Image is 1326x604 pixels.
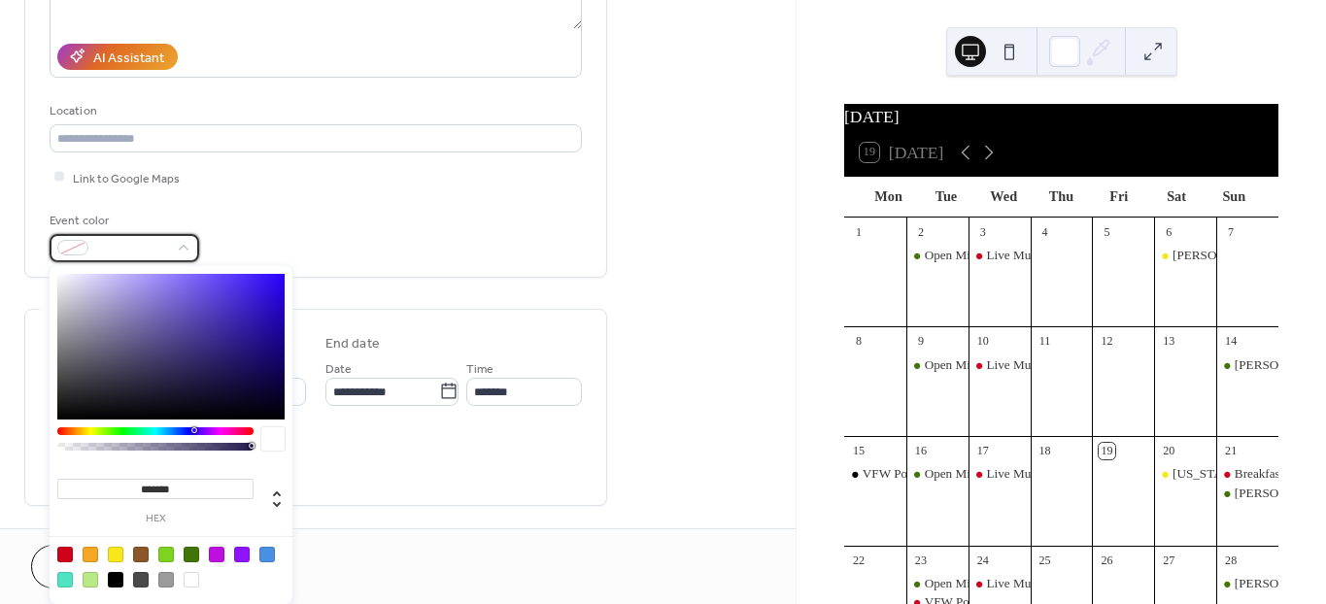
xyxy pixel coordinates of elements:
div: #D0021B [57,547,73,562]
div: 2 [912,223,929,240]
div: #BD10E0 [209,547,224,562]
div: Live Music Wednesdays [969,575,1031,592]
div: Live Music Wednesdays [986,465,1111,483]
label: hex [57,514,254,524]
div: 5 [1099,223,1115,240]
div: 6 [1161,223,1177,240]
div: #7ED321 [158,547,174,562]
div: [US_STATE] Steel [1173,465,1270,483]
div: 10 [974,333,991,350]
span: Time [466,358,493,379]
div: Live Music Wednesdays [969,247,1031,264]
div: VFW Post 305 House Committee Meeting [844,465,906,483]
div: Hanna Storm [1154,247,1216,264]
div: Live Music Wednesdays [969,465,1031,483]
div: Tue [917,177,974,217]
div: 20 [1161,443,1177,459]
div: #F8E71C [108,547,123,562]
div: #8B572A [133,547,149,562]
div: Breakfast Buffet [1235,465,1319,483]
div: Live Music Wednesdays [986,356,1111,374]
div: 16 [912,443,929,459]
div: #4A4A4A [133,572,149,587]
button: Cancel [31,545,151,588]
div: AI Assistant [93,48,164,68]
div: Open Mic and Musician Gathering Tuesdays [906,356,969,374]
div: #9013FE [234,547,250,562]
div: 27 [1161,552,1177,568]
div: 22 [851,552,867,568]
div: Open Mic and Musician Gathering Tuesdays [925,575,1154,592]
div: 19 [1099,443,1115,459]
div: 7 [1223,223,1240,240]
div: Virginia Steel [1154,465,1216,483]
div: #FFFFFF [184,572,199,587]
div: 9 [912,333,929,350]
div: Open Mic and Musician Gathering Tuesdays [925,356,1154,374]
div: Open Mic and Musician Gathering Tuesdays [925,247,1154,264]
div: [DATE] [844,104,1278,129]
div: Thu [1033,177,1090,217]
div: 18 [1037,443,1053,459]
div: Live Music Wednesdays [986,575,1111,592]
div: Sun [1206,177,1263,217]
div: 21 [1223,443,1240,459]
div: 28 [1223,552,1240,568]
div: [PERSON_NAME] [1173,247,1275,264]
div: #000000 [108,572,123,587]
div: Open Mic and Musician Gathering Tuesdays [906,465,969,483]
div: VFW Post 305 House Committee Meeting [863,465,1080,483]
div: Open Mic and Musician Gathering Tuesdays [906,575,969,592]
div: #B8E986 [83,572,98,587]
div: 11 [1037,333,1053,350]
div: 13 [1161,333,1177,350]
div: 1 [851,223,867,240]
div: Breakfast Buffet [1216,465,1278,483]
div: 23 [912,552,929,568]
div: 26 [1099,552,1115,568]
button: AI Assistant [57,44,178,70]
div: #F5A623 [83,547,98,562]
div: 15 [851,443,867,459]
div: 14 [1223,333,1240,350]
div: 3 [974,223,991,240]
div: #9B9B9B [158,572,174,587]
div: Scotty's Sunday Oldies Show [1216,485,1278,502]
div: 25 [1037,552,1053,568]
div: Sat [1147,177,1205,217]
div: 8 [851,333,867,350]
div: Scotty's Sunday Oldies Show [1216,356,1278,374]
div: Open Mic and Musician Gathering Tuesdays [925,465,1154,483]
div: #4A90E2 [259,547,275,562]
div: End date [325,334,380,354]
div: Scotty's Sunday Oldies Show [1216,575,1278,592]
div: Live Music Wednesdays [969,356,1031,374]
div: Event color [50,211,195,231]
div: 12 [1099,333,1115,350]
div: 24 [974,552,991,568]
div: Live Music Wednesdays [986,247,1111,264]
div: Mon [860,177,917,217]
div: #417505 [184,547,199,562]
div: #50E3C2 [57,572,73,587]
div: 17 [974,443,991,459]
span: Link to Google Maps [73,168,180,188]
div: Location [50,101,578,121]
div: 4 [1037,223,1053,240]
div: Wed [975,177,1033,217]
span: Date [325,358,352,379]
div: Fri [1090,177,1147,217]
div: Open Mic and Musician Gathering Tuesdays [906,247,969,264]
